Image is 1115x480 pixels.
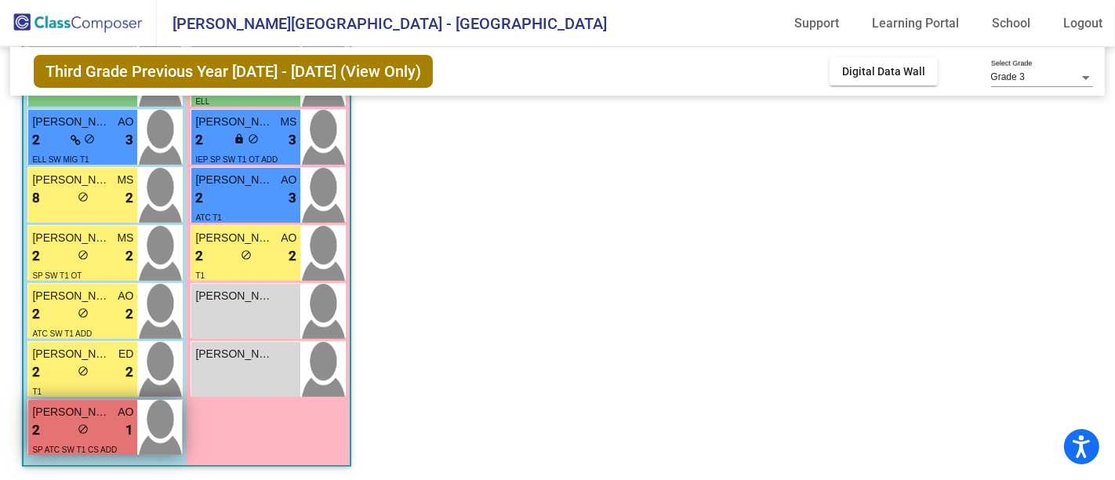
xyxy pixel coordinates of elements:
[117,172,133,188] span: MS
[248,133,259,144] span: do_not_disturb_alt
[32,172,111,188] span: [PERSON_NAME]
[195,155,278,164] span: IEP SP SW T1 OT ADD
[195,288,274,304] span: [PERSON_NAME]
[782,11,852,36] a: Support
[32,445,117,454] span: SP ATC SW T1 CS ADD
[830,57,938,85] button: Digital Data Wall
[32,188,40,209] span: 8
[234,133,245,144] span: lock
[118,404,133,420] span: AO
[157,11,607,36] span: [PERSON_NAME][GEOGRAPHIC_DATA] - [GEOGRAPHIC_DATA]
[281,172,296,188] span: AO
[1051,11,1115,36] a: Logout
[280,114,296,130] span: MS
[118,114,133,130] span: AO
[32,288,111,304] span: [PERSON_NAME]
[195,346,274,362] span: [PERSON_NAME]
[118,346,133,362] span: ED
[859,11,972,36] a: Learning Portal
[979,11,1043,36] a: School
[32,155,89,164] span: ELL SW MIG T1
[125,420,133,441] span: 1
[32,404,111,420] span: [PERSON_NAME]
[125,304,133,325] span: 2
[32,114,111,130] span: [PERSON_NAME]
[195,130,203,151] span: 2
[289,130,296,151] span: 3
[78,249,89,260] span: do_not_disturb_alt
[78,307,89,318] span: do_not_disturb_alt
[32,271,82,280] span: SP SW T1 OT
[195,188,203,209] span: 2
[32,346,111,362] span: [PERSON_NAME]
[78,191,89,202] span: do_not_disturb_alt
[289,246,296,267] span: 2
[78,365,89,376] span: do_not_disturb_alt
[241,249,252,260] span: do_not_disturb_alt
[118,288,133,304] span: AO
[125,362,133,383] span: 2
[195,114,274,130] span: [PERSON_NAME]
[78,424,89,435] span: do_not_disturb_alt
[195,246,203,267] span: 2
[32,230,111,246] span: [PERSON_NAME]
[32,329,92,338] span: ATC SW T1 ADD
[32,130,40,151] span: 2
[195,230,274,246] span: [PERSON_NAME]
[84,133,95,144] span: do_not_disturb_alt
[195,97,209,106] span: ELL
[125,130,133,151] span: 3
[32,362,40,383] span: 2
[991,71,1025,82] span: Grade 3
[117,230,133,246] span: MS
[125,188,133,209] span: 2
[32,387,42,396] span: T1
[195,213,222,222] span: ATC T1
[125,246,133,267] span: 2
[281,230,296,246] span: AO
[289,188,296,209] span: 3
[195,271,205,280] span: T1
[195,172,274,188] span: [PERSON_NAME]
[32,304,40,325] span: 2
[32,420,40,441] span: 2
[34,55,433,88] span: Third Grade Previous Year [DATE] - [DATE] (View Only)
[842,65,925,78] span: Digital Data Wall
[32,246,40,267] span: 2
